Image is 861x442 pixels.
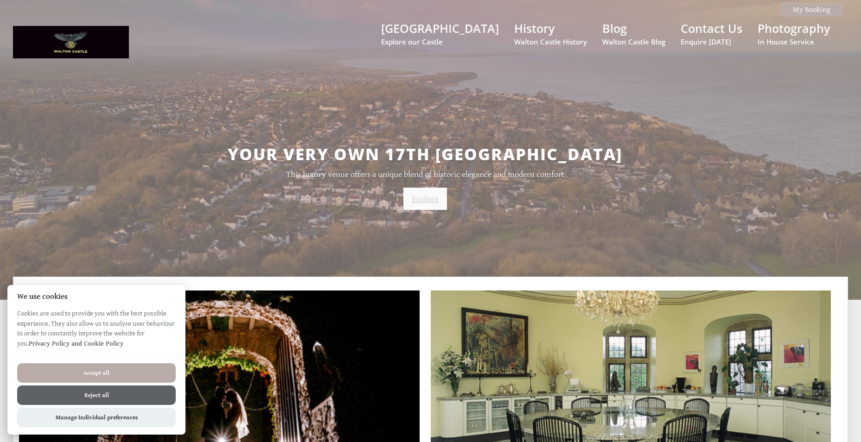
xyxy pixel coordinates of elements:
a: [GEOGRAPHIC_DATA]Explore our Castle [381,20,499,46]
img: Walton Castle [13,26,129,58]
h2: We use cookies [7,292,185,301]
p: Cookies are used to provide you with the best possible experience. They also allow us to analyse ... [7,309,185,355]
small: In House Service [758,37,830,46]
a: HistoryWalton Castle History [514,20,587,46]
a: Explore [403,188,447,210]
a: Contact UsEnquire [DATE] [681,20,742,46]
button: Accept all [17,363,176,383]
h2: Your very own 17th [GEOGRAPHIC_DATA] [96,143,755,165]
small: Explore our Castle [381,37,499,46]
a: Privacy Policy and Cookie Policy [29,340,123,347]
a: My Booking [781,3,842,16]
small: Walton Castle Blog [602,37,665,46]
button: Manage Individual preferences [17,408,176,427]
a: BlogWalton Castle Blog [602,20,665,46]
p: This luxury venue offers a unique blend of historic elegance and modern comfort [96,170,755,179]
button: Reject all [17,385,176,405]
a: PhotographyIn House Service [758,20,830,46]
small: Walton Castle History [514,37,587,46]
small: Enquire [DATE] [681,37,742,46]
